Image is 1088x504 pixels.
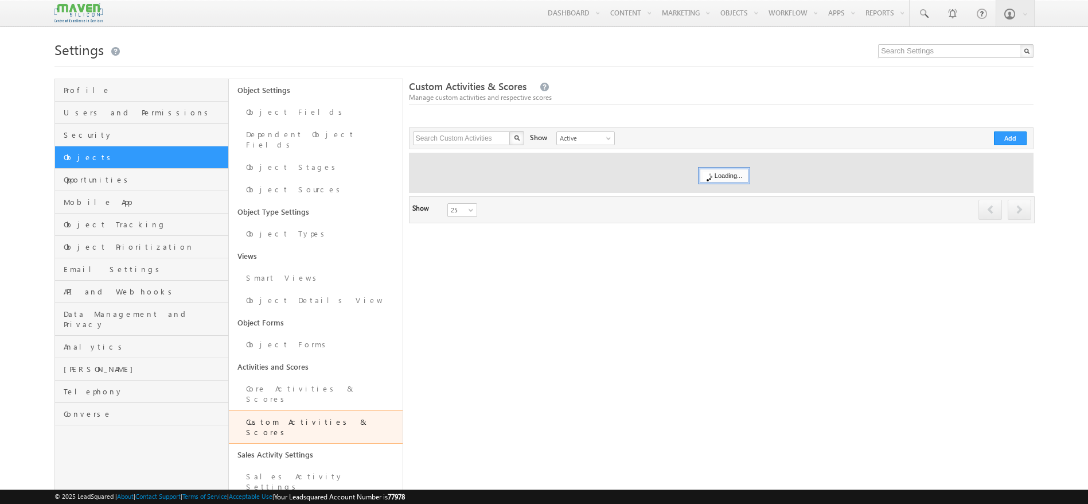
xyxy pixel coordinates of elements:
span: Email Settings [64,264,225,274]
span: Data Management and Privacy [64,309,225,329]
a: Security [55,124,228,146]
span: API and Webhooks [64,286,225,297]
a: [PERSON_NAME] [55,358,228,381]
a: Object Prioritization [55,236,228,258]
a: Activities and Scores [229,356,403,378]
a: Objects [55,146,228,169]
span: Custom Activities & Scores [409,80,527,93]
span: © 2025 LeadSquared | | | | | [54,491,405,502]
input: Search Settings [878,44,1034,58]
div: Loading... [700,169,748,183]
span: Analytics [64,342,225,352]
a: Contact Support [135,493,181,500]
a: Object Type Settings [229,201,403,223]
a: Object Tracking [55,214,228,236]
span: Your Leadsquared Account Number is [274,493,405,501]
button: Add [994,131,1027,145]
a: Dependent Object Fields [229,123,403,156]
a: Users and Permissions [55,102,228,124]
span: Mobile App [64,197,225,207]
a: Mobile App [55,191,228,214]
span: Settings [54,40,104,59]
a: 25 [447,203,477,217]
a: Telephony [55,381,228,403]
a: Object Forms [229,334,403,356]
span: Security [64,130,225,140]
a: Profile [55,79,228,102]
span: Profile [64,85,225,95]
a: Email Settings [55,258,228,281]
a: Views [229,245,403,267]
a: About [117,493,134,500]
span: Opportunities [64,175,225,185]
a: Analytics [55,336,228,358]
span: Objects [64,152,225,162]
span: Users and Permissions [64,107,225,118]
a: Object Details View [229,289,403,312]
a: Object Types [229,223,403,245]
a: Object Stages [229,156,403,179]
a: Object Sources [229,179,403,201]
span: Converse [64,409,225,419]
a: Object Settings [229,79,403,101]
a: Converse [55,403,228,425]
span: Object Prioritization [64,242,225,252]
a: Custom Activities & Scores [229,410,403,444]
img: Search [514,135,520,141]
a: Sales Activity Settings [229,444,403,466]
a: Sales Activity Settings [229,466,403,498]
a: Active [556,131,615,145]
img: Custom Logo [54,3,103,23]
div: Show [412,203,438,214]
a: Object Fields [229,101,403,123]
span: 25 [448,205,478,215]
span: 77978 [388,493,405,501]
a: Smart Views [229,267,403,289]
a: API and Webhooks [55,281,228,303]
a: Core Activities & Scores [229,378,403,410]
span: Active [557,133,611,144]
span: Telephony [64,386,225,397]
div: Manage custom activities and respective scores [409,92,1034,103]
div: Show [530,131,547,143]
a: Terms of Service [182,493,227,500]
a: Acceptable Use [229,493,272,500]
a: Data Management and Privacy [55,303,228,336]
span: Object Tracking [64,219,225,230]
a: Opportunities [55,169,228,191]
a: Object Forms [229,312,403,334]
span: [PERSON_NAME] [64,364,225,374]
